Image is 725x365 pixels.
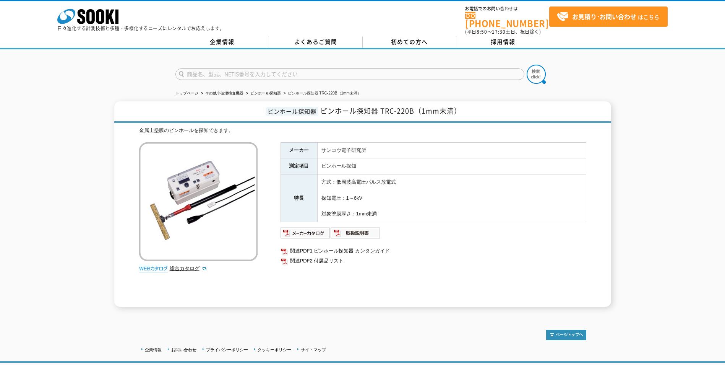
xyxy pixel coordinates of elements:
a: クッキーポリシー [258,347,291,352]
a: 取扱説明書 [331,232,381,238]
td: サンコウ電子研究所 [317,142,586,158]
a: お見積り･お問い合わせはこちら [549,7,668,27]
a: 採用情報 [456,36,550,48]
input: 商品名、型式、NETIS番号を入力してください [175,68,524,80]
span: 8:50 [477,28,487,35]
td: 方式：低周波高電圧パルス放電式 探知電圧：1～6kV 対象塗膜厚さ：1mm未満 [317,174,586,222]
p: 日々進化する計測技術と多種・多様化するニーズにレンタルでお応えします。 [57,26,225,31]
span: お電話でのお問い合わせは [465,7,549,11]
a: サイトマップ [301,347,326,352]
strong: お見積り･お問い合わせ [572,12,636,21]
a: トップページ [175,91,198,95]
span: はこちら [557,11,659,23]
a: 関連PDF1 ピンホール探知器 カンタンガイド [281,246,586,256]
span: 初めての方へ [391,37,428,46]
img: メーカーカタログ [281,227,331,239]
a: 総合カタログ [170,266,207,271]
th: 特長 [281,174,317,222]
li: ピンホール探知器 TRC-220B（1mm未満） [282,90,361,98]
a: プライバシーポリシー [206,347,248,352]
img: トップページへ [546,330,586,340]
span: (平日 ～ 土日、祝日除く) [465,28,541,35]
a: 企業情報 [145,347,162,352]
img: ピンホール探知器 TRC-220B（1mm未満） [139,142,258,261]
img: webカタログ [139,265,168,272]
td: ピンホール探知 [317,158,586,174]
div: 金属上塗膜のピンホールを探知できます。 [139,127,586,135]
a: よくあるご質問 [269,36,363,48]
span: ピンホール探知器 TRC-220B（1mm未満） [320,106,461,116]
img: 取扱説明書 [331,227,381,239]
a: お問い合わせ [171,347,196,352]
a: ピンホール探知器 [250,91,281,95]
a: 企業情報 [175,36,269,48]
a: [PHONE_NUMBER] [465,12,549,28]
th: 測定項目 [281,158,317,174]
img: btn_search.png [527,65,546,84]
th: メーカー [281,142,317,158]
a: 関連PDF2 付属品リスト [281,256,586,266]
span: 17:30 [492,28,506,35]
a: その他非破壊検査機器 [205,91,243,95]
a: 初めての方へ [363,36,456,48]
span: ピンホール探知器 [266,107,318,116]
a: メーカーカタログ [281,232,331,238]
